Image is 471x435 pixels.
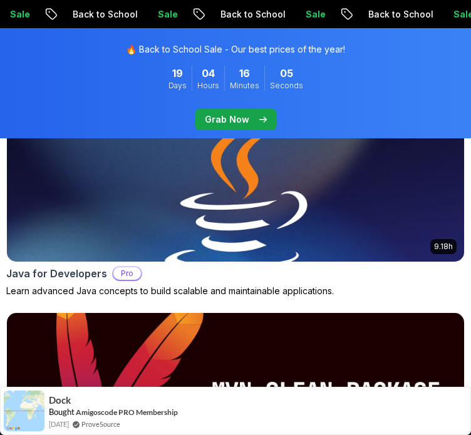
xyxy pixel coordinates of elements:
span: Dock [49,395,71,406]
span: Minutes [230,81,259,91]
span: Hours [197,81,219,91]
img: provesource social proof notification image [4,391,44,431]
span: Bought [49,407,75,417]
span: [DATE] [49,419,69,429]
a: Java for Developers card9.18hJava for DevelopersProLearn advanced Java concepts to build scalable... [6,106,465,297]
span: 16 Minutes [239,66,250,81]
span: 5 Seconds [280,66,293,81]
p: Sale [148,8,188,21]
p: Back to School [63,8,148,21]
p: Back to School [358,8,443,21]
span: 4 Hours [202,66,215,81]
span: 19 Days [172,66,183,81]
p: Pro [113,267,141,280]
p: 🔥 Back to School Sale - Our best prices of the year! [126,43,345,56]
p: 9.18h [434,242,453,252]
p: Grab Now [205,113,249,126]
span: Seconds [270,81,303,91]
h2: Java for Developers [6,266,107,281]
p: Learn advanced Java concepts to build scalable and maintainable applications. [6,285,465,297]
a: Amigoscode PRO Membership [76,407,178,417]
a: ProveSource [81,419,120,429]
span: Days [168,81,187,91]
p: Sale [296,8,336,21]
p: Back to School [210,8,296,21]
